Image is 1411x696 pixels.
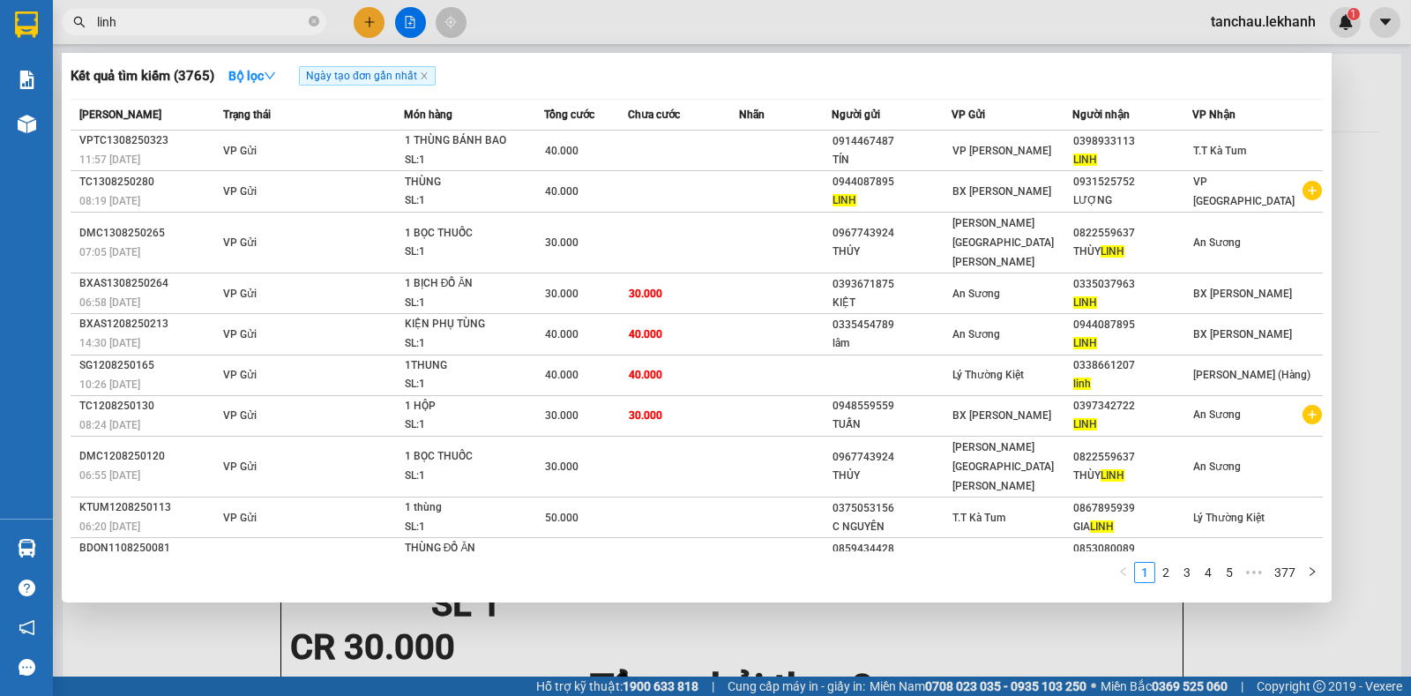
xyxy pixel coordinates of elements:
div: SG1208250165 [79,356,218,375]
span: 40.000 [629,328,662,341]
span: Nhận: [168,17,211,35]
span: close-circle [309,14,319,31]
div: TC1208250130 [79,397,218,415]
div: 0853080089 [1073,540,1191,558]
a: 5 [1220,563,1239,582]
div: TUẤN [832,415,951,434]
span: 14:30 [DATE] [79,337,140,349]
div: lâm [832,334,951,353]
span: An Sương [1193,236,1241,249]
div: SL: 1 [405,294,537,313]
h3: Kết quả tìm kiếm ( 3765 ) [71,67,214,86]
span: Món hàng [404,109,452,121]
div: 1 BỌC THUỐC [405,447,537,467]
button: left [1113,562,1134,583]
span: Người nhận [1072,109,1130,121]
span: 10:26 [DATE] [79,378,140,391]
span: LINH [1073,153,1097,166]
span: Ngày tạo đơn gần nhất [299,66,436,86]
div: 1 thùng [405,498,537,518]
span: Chưa cước [628,109,680,121]
div: DMC1308250265 [79,224,218,243]
span: VP Gửi [223,460,257,473]
div: VPTC1308250323 [79,131,218,150]
div: THỦY [832,243,951,261]
span: down [264,70,276,82]
div: 1 BỌC THUỐC [405,224,537,243]
img: logo-vxr [15,11,38,38]
span: VP Gửi [223,185,257,198]
span: 40.000 [629,369,662,381]
div: 1 THÙNG BÁNH BAO [405,131,537,151]
div: 0944087895 [1073,316,1191,334]
div: 1 BỊCH ĐỒ ĂN [405,274,537,294]
span: VP Gửi [223,512,257,524]
button: right [1302,562,1323,583]
div: THỦY [832,467,951,485]
span: VP Gửi [223,288,257,300]
li: 2 [1155,562,1176,583]
div: 1THUNG [405,356,537,376]
input: Tìm tên, số ĐT hoặc mã đơn [97,12,305,32]
span: 40.000 [545,185,579,198]
span: LINH [1090,520,1114,533]
div: 0867895939 [1073,499,1191,518]
span: plus-circle [1303,405,1322,424]
span: 07:05 [DATE] [79,246,140,258]
span: Nhãn [739,109,765,121]
span: notification [19,619,35,636]
span: Người gửi [832,109,880,121]
span: An Sương [952,328,1000,341]
div: KIỆT [832,294,951,312]
li: Previous Page [1113,562,1134,583]
a: 2 [1156,563,1176,582]
div: SL: 1 [405,518,537,537]
span: 06:58 [DATE] [79,296,140,309]
span: message [19,659,35,676]
div: BXAS1308250264 [79,274,218,293]
span: BX [PERSON_NAME] [952,185,1051,198]
span: right [1307,566,1318,577]
li: Next 5 Pages [1240,562,1268,583]
span: 30.000 [545,409,579,422]
div: 0393671875 [832,275,951,294]
div: Lý Thường Kiệt [168,15,310,57]
span: VP [PERSON_NAME] [952,145,1051,157]
span: 06:55 [DATE] [79,469,140,482]
div: TÍN [832,151,951,169]
div: THÙNG [405,173,537,192]
div: 0967743924 [832,224,951,243]
span: An Sương [1193,408,1241,421]
div: 0931525752 [1073,173,1191,191]
span: 50.000 [545,512,579,524]
div: 0931463661 [168,79,310,103]
span: VP Nhận [1192,109,1236,121]
span: An Sương [952,288,1000,300]
span: LINH [1101,245,1124,258]
span: ••• [1240,562,1268,583]
div: 0914467487 [832,132,951,151]
span: CR : [13,116,41,134]
span: BX [PERSON_NAME] [1193,328,1292,341]
span: plus-circle [1303,181,1322,200]
div: 0822559637 [1073,448,1191,467]
span: VP [GEOGRAPHIC_DATA] [1193,176,1295,207]
div: 0967743924 [832,448,951,467]
div: THÙNG ĐỒ ĂN [405,539,537,558]
li: 4 [1198,562,1219,583]
li: 1 [1134,562,1155,583]
div: 0338661207 [1073,356,1191,375]
div: 0948559559 [832,397,951,415]
span: 11:57 [DATE] [79,153,140,166]
span: LINH [1101,469,1124,482]
li: Next Page [1302,562,1323,583]
span: question-circle [19,580,35,596]
span: search [73,16,86,28]
div: C NGUYÊN [832,518,951,536]
div: 0859434428 [832,540,951,558]
img: solution-icon [18,71,36,89]
div: SL: 1 [405,243,537,262]
img: warehouse-icon [18,539,36,558]
li: 5 [1219,562,1240,583]
span: LINH [832,194,856,206]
